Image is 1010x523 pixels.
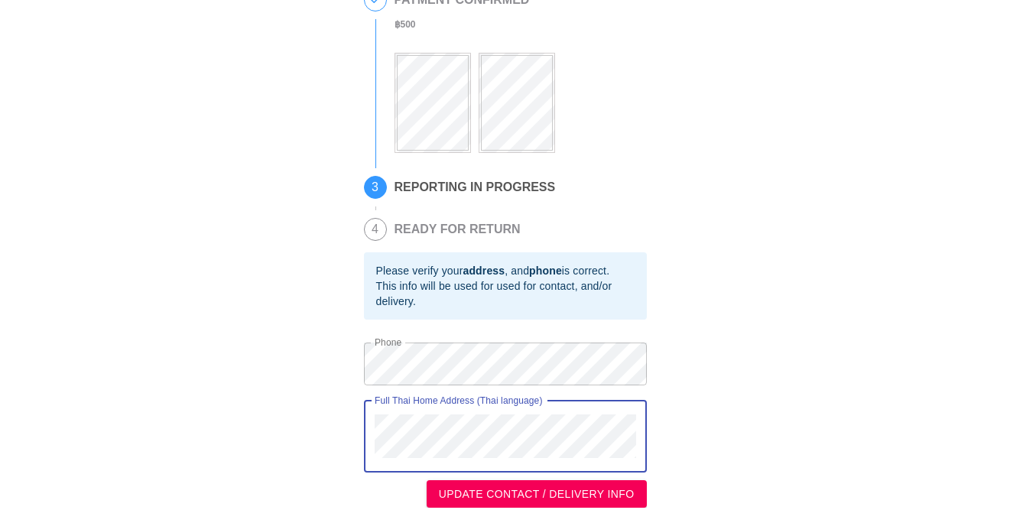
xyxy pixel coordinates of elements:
[395,19,416,30] b: ฿ 500
[439,485,635,504] span: UPDATE CONTACT / DELIVERY INFO
[395,223,521,236] h2: READY FOR RETURN
[463,265,505,277] b: address
[365,219,386,240] span: 4
[529,265,562,277] b: phone
[365,177,386,198] span: 3
[376,278,635,309] div: This info will be used for used for contact, and/or delivery.
[427,480,647,508] button: UPDATE CONTACT / DELIVERY INFO
[376,263,635,278] div: Please verify your , and is correct.
[395,180,556,194] h2: REPORTING IN PROGRESS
